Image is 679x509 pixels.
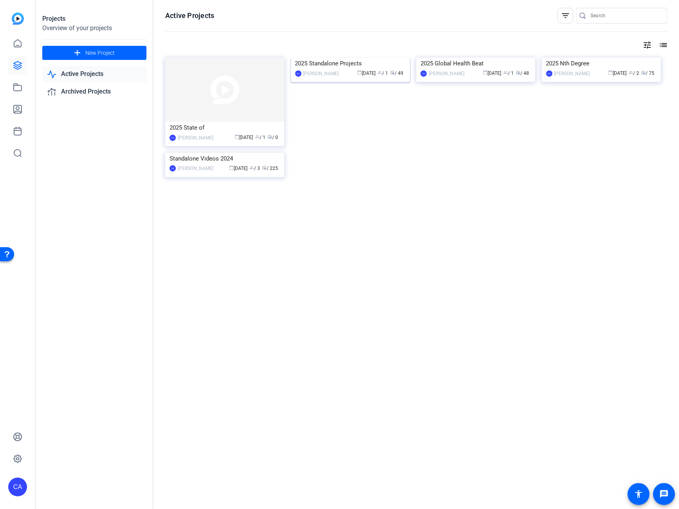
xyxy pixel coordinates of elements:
span: / 75 [641,70,655,76]
div: Projects [42,14,146,23]
h1: Active Projects [165,11,214,20]
span: radio [267,134,272,139]
span: [DATE] [358,70,376,76]
img: blue-gradient.svg [12,13,24,25]
span: radio [390,70,395,75]
div: CA [170,135,176,141]
span: group [249,165,254,170]
span: radio [641,70,646,75]
button: New Project [42,46,146,60]
div: 2025 Standalone Projects [295,58,406,69]
mat-icon: tune [643,40,652,50]
span: calendar_today [358,70,362,75]
span: / 1 [503,70,514,76]
span: / 3 [249,166,260,171]
div: CA [421,70,427,77]
input: Search [591,11,661,20]
span: calendar_today [609,70,613,75]
mat-icon: message [659,489,669,499]
div: Standalone Videos 2024 [170,153,280,164]
span: [DATE] [235,135,253,140]
span: New Project [85,49,115,57]
mat-icon: filter_list [561,11,570,20]
div: [PERSON_NAME] [303,70,339,78]
div: 2025 Nth Degree [546,58,657,69]
span: [DATE] [229,166,247,171]
span: calendar_today [235,134,239,139]
mat-icon: accessibility [634,489,643,499]
div: CA [170,165,176,171]
div: CA [8,478,27,496]
span: [DATE] [483,70,501,76]
span: group [378,70,383,75]
div: CA [546,70,553,77]
span: / 0 [267,135,278,140]
mat-icon: add [72,48,82,58]
a: Active Projects [42,66,146,82]
span: calendar_today [229,165,234,170]
a: Archived Projects [42,84,146,100]
div: 2025 Global Health Beat [421,58,531,69]
span: radio [516,70,520,75]
span: / 49 [390,70,404,76]
span: group [629,70,634,75]
span: group [255,134,260,139]
div: [PERSON_NAME] [554,70,590,78]
span: group [503,70,508,75]
span: calendar_today [483,70,488,75]
div: CA [295,70,302,77]
span: / 2 [629,70,639,76]
span: / 48 [516,70,529,76]
div: [PERSON_NAME] [178,134,213,142]
mat-icon: list [658,40,667,50]
div: 2025 State of [170,122,280,134]
span: [DATE] [609,70,627,76]
div: [PERSON_NAME] [429,70,464,78]
span: / 1 [255,135,265,140]
div: [PERSON_NAME] [178,164,213,172]
span: radio [262,165,267,170]
span: / 225 [262,166,278,171]
span: / 1 [378,70,388,76]
div: Overview of your projects [42,23,146,33]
